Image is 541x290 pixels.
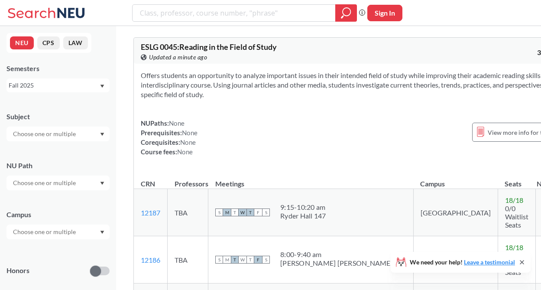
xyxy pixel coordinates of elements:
span: T [231,209,239,216]
span: 0/0 Waitlist Seats [505,204,528,229]
svg: Dropdown arrow [100,231,104,234]
span: W [239,209,246,216]
p: Honors [6,266,29,276]
span: Updated a minute ago [149,52,207,62]
span: F [254,209,262,216]
span: M [223,256,231,264]
th: Professors [168,170,208,189]
div: Campus [6,210,110,219]
span: None [182,129,198,137]
button: Sign In [367,5,402,21]
span: We need your help! [410,259,515,265]
div: NU Path [6,161,110,170]
span: None [169,119,185,127]
td: [GEOGRAPHIC_DATA] [413,189,498,236]
span: 0/0 Waitlist Seats [505,251,528,276]
td: TBA [168,189,208,236]
div: 9:15 - 10:20 am [280,203,326,212]
span: ESLG 0045 : Reading in the Field of Study [141,42,277,52]
div: Dropdown arrow [6,225,110,239]
div: Semesters [6,64,110,73]
svg: Dropdown arrow [100,85,104,88]
span: S [215,209,223,216]
button: NEU [10,36,34,49]
span: 18 / 18 [505,196,523,204]
span: None [180,138,196,146]
div: [PERSON_NAME] [PERSON_NAME] 304 [280,259,406,267]
input: Choose one or multiple [9,178,81,188]
div: Fall 2025Dropdown arrow [6,78,110,92]
svg: Dropdown arrow [100,133,104,136]
a: 12187 [141,209,160,217]
input: Class, professor, course number, "phrase" [139,6,329,20]
svg: Dropdown arrow [100,182,104,185]
td: [GEOGRAPHIC_DATA] [413,236,498,283]
th: Seats [498,170,535,189]
td: TBA [168,236,208,283]
button: CPS [37,36,60,49]
input: Choose one or multiple [9,129,81,139]
span: S [215,256,223,264]
span: S [262,256,270,264]
div: Fall 2025 [9,81,99,90]
div: Dropdown arrow [6,127,110,141]
th: Campus [413,170,498,189]
span: T [231,256,239,264]
span: T [246,256,254,264]
button: LAW [63,36,88,49]
span: T [246,209,254,216]
th: Meetings [208,170,414,189]
svg: magnifying glass [341,7,351,19]
a: Leave a testimonial [464,258,515,266]
input: Choose one or multiple [9,227,81,237]
span: 18 / 18 [505,243,523,251]
span: M [223,209,231,216]
div: Subject [6,112,110,121]
div: Dropdown arrow [6,176,110,190]
span: W [239,256,246,264]
span: S [262,209,270,216]
div: Ryder Hall 147 [280,212,326,220]
div: 8:00 - 9:40 am [280,250,406,259]
span: F [254,256,262,264]
a: 12186 [141,256,160,264]
div: CRN [141,179,155,189]
div: magnifying glass [335,4,357,22]
div: NUPaths: Prerequisites: Corequisites: Course fees: [141,118,198,156]
span: None [177,148,193,156]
